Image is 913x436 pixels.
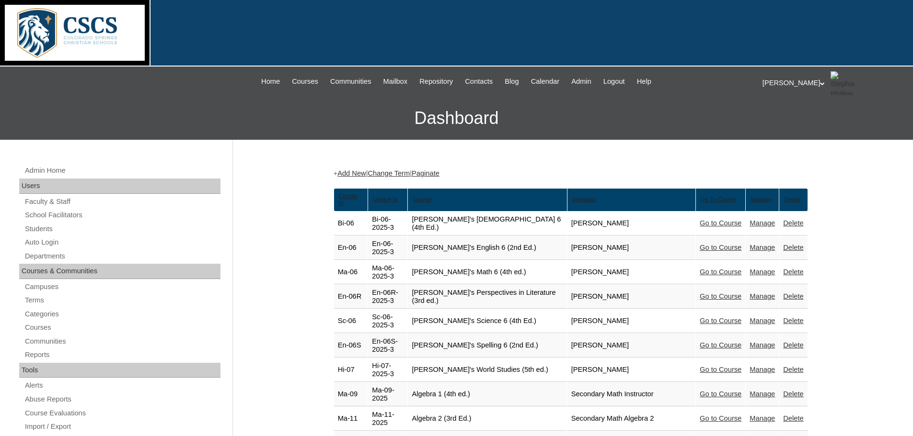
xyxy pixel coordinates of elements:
[24,250,220,262] a: Departments
[603,76,625,87] span: Logout
[750,219,775,227] a: Manage
[567,285,695,309] td: [PERSON_NAME]
[24,393,220,405] a: Abuse Reports
[292,76,318,87] span: Courses
[700,341,741,349] a: Go to Course
[500,76,523,87] a: Blog
[24,209,220,221] a: School Facilitators
[368,382,407,406] td: Ma-09-2025
[24,294,220,306] a: Terms
[700,390,741,398] a: Go to Course
[700,292,741,300] a: Go to Course
[531,76,559,87] span: Calendar
[750,292,775,300] a: Manage
[24,236,220,248] a: Auto Login
[783,219,803,227] a: Delete
[334,168,808,179] div: + | |
[368,285,407,309] td: En-06R-2025-3
[334,382,368,406] td: Ma-09
[567,260,695,284] td: [PERSON_NAME]
[24,335,220,347] a: Communities
[700,244,741,251] a: Go to Course
[408,358,566,382] td: [PERSON_NAME]'s World Studies (5th ed.)
[287,76,323,87] a: Courses
[567,236,695,260] td: [PERSON_NAME]
[408,309,566,333] td: [PERSON_NAME]'s Science 6 (4th Ed.)
[24,421,220,433] a: Import / Export
[24,380,220,391] a: Alerts
[783,268,803,276] a: Delete
[334,334,368,358] td: En-06S
[750,244,775,251] a: Manage
[637,76,651,87] span: Help
[24,196,220,208] a: Faculty & Staff
[368,407,407,431] td: Ma-11-2025
[24,165,220,177] a: Admin Home
[337,169,366,177] a: Add New
[408,285,566,309] td: [PERSON_NAME]'s Perspectives in Literature (3rd ed.)
[5,5,145,61] img: logo-white.png
[700,268,741,276] a: Go to Course
[465,76,493,87] span: Contacts
[334,212,368,235] td: Bi-06
[783,414,803,422] a: Delete
[460,76,497,87] a: Contacts
[783,366,803,373] a: Delete
[700,366,741,373] a: Go to Course
[413,196,431,203] u: Course
[368,334,407,358] td: En-06S-2025-3
[368,309,407,333] td: Sc-06-2025-3
[567,212,695,235] td: [PERSON_NAME]
[24,407,220,419] a: Course Evaluations
[750,268,775,276] a: Manage
[700,414,741,422] a: Go to Course
[373,196,397,203] u: Unique Id
[763,71,903,95] div: [PERSON_NAME]
[330,76,371,87] span: Communities
[701,196,736,203] u: Go To Course
[784,196,801,203] u: Delete
[339,193,358,206] u: Course Id
[751,196,771,203] u: Manage
[325,76,376,87] a: Communities
[505,76,519,87] span: Blog
[750,390,775,398] a: Manage
[415,76,458,87] a: Repository
[368,212,407,235] td: Bi-06-2025-3
[750,341,775,349] a: Manage
[412,169,439,177] a: Paginate
[783,390,803,398] a: Delete
[19,179,220,194] div: Users
[419,76,453,87] span: Repository
[334,260,368,284] td: Ma-06
[567,382,695,406] td: Secondary Math Instructor
[368,169,410,177] a: Change Term
[831,71,855,95] img: Stephanie Phillips
[567,334,695,358] td: [PERSON_NAME]
[334,407,368,431] td: Ma-11
[334,236,368,260] td: En-06
[24,281,220,293] a: Campuses
[334,285,368,309] td: En-06R
[750,366,775,373] a: Manage
[408,382,566,406] td: Algebra 1 (4th ed.)
[383,76,408,87] span: Mailbox
[783,341,803,349] a: Delete
[334,358,368,382] td: Hi-07
[572,196,596,203] u: Instructor
[5,97,908,140] h3: Dashboard
[567,407,695,431] td: Secondary Math Algebra 2
[408,260,566,284] td: [PERSON_NAME]'s Math 6 (4th ed.)
[599,76,630,87] a: Logout
[408,236,566,260] td: [PERSON_NAME]'s English 6 (2nd Ed.)
[19,264,220,279] div: Courses & Communities
[379,76,413,87] a: Mailbox
[24,349,220,361] a: Reports
[24,223,220,235] a: Students
[408,334,566,358] td: [PERSON_NAME]'s Spelling 6 (2nd Ed.)
[632,76,656,87] a: Help
[261,76,280,87] span: Home
[24,322,220,334] a: Courses
[334,309,368,333] td: Sc-06
[24,308,220,320] a: Categories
